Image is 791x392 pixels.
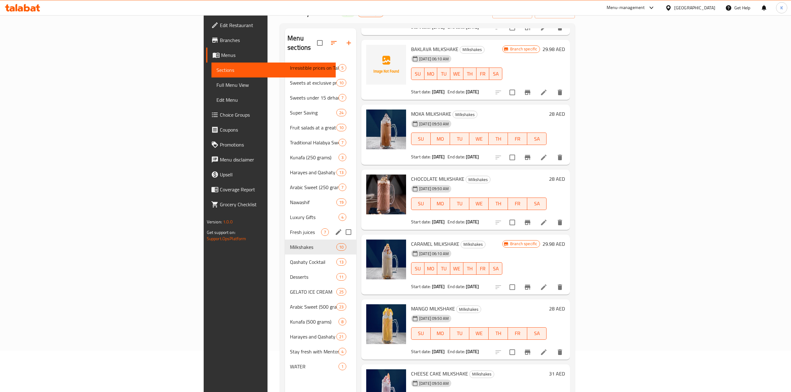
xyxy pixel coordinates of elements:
span: K [780,4,783,11]
span: SU [414,69,422,78]
span: SU [414,264,422,273]
div: Sweets under 15 dirhams7 [285,90,356,105]
span: Branch specific [508,46,540,52]
span: Kunafa (500 grams) [290,318,339,325]
button: SA [489,262,502,275]
span: Menu disclaimer [220,156,331,163]
span: SU [414,134,428,143]
div: Arabic Sweet (500 grams) [290,303,336,310]
span: export [540,9,570,16]
div: [GEOGRAPHIC_DATA] [674,4,715,11]
button: SU [411,262,424,275]
a: Support.OpsPlatform [207,235,246,243]
div: Traditional Halabya Sweets7 [285,135,356,150]
button: MO [431,327,450,340]
div: Desserts11 [285,269,356,284]
span: 5 [339,65,346,71]
span: 3 [339,155,346,161]
button: SU [411,68,424,80]
span: Edit Menu [216,96,331,104]
span: 19 [337,199,346,205]
span: MO [433,199,448,208]
span: 24 [337,110,346,116]
span: WE [472,134,486,143]
span: Stay fresh with Mentos! [290,348,339,355]
span: Get support on: [207,228,235,236]
span: FR [510,329,525,338]
span: Milkshakes [453,111,477,118]
div: Harayes and Qashaty (250 grams)13 [285,165,356,180]
h6: 31 AED [549,369,565,378]
a: Edit menu item [540,219,547,226]
span: Irresistible prices on Talabat [290,64,339,72]
button: FR [508,198,527,210]
span: End date: [448,88,465,96]
button: TH [489,133,508,145]
a: Coverage Report [206,182,336,197]
div: Traditional Halabya Sweets [290,139,339,146]
div: WATER1 [285,359,356,374]
b: [DATE] [432,88,445,96]
button: WE [469,198,489,210]
span: Start date: [411,282,431,291]
span: 8 [339,319,346,325]
span: Start date: [411,88,431,96]
div: Luxury Gifts4 [285,210,356,225]
span: SA [530,199,544,208]
div: Sweets at exclusive prices10 [285,75,356,90]
span: Menus [221,51,331,59]
div: Nawashif19 [285,195,356,210]
span: [DATE] 09:50 AM [417,121,451,127]
button: TH [463,262,476,275]
span: import [497,9,527,16]
button: SA [527,327,547,340]
b: [DATE] [466,218,479,226]
span: 4 [339,349,346,355]
button: FR [476,68,490,80]
span: Luxury Gifts [290,213,339,221]
span: WE [472,329,486,338]
div: items [339,318,346,325]
span: End date: [448,218,465,226]
button: FR [476,262,490,275]
h6: 28 AED [549,110,565,118]
span: 4 [339,214,346,220]
span: GELATO ICE CREAM [290,288,336,296]
div: items [336,169,346,176]
span: TH [466,264,474,273]
div: Qashaty Cocktail13 [285,254,356,269]
span: 13 [337,170,346,175]
span: WE [453,69,461,78]
div: items [336,79,346,86]
button: delete [552,85,567,100]
button: TH [463,68,476,80]
span: Branch specific [508,241,540,247]
span: Start date: [411,348,431,356]
span: Harayes and Qashaty (500 grams) [290,333,336,340]
span: WE [472,199,486,208]
button: delete [552,345,567,360]
a: Edit menu item [540,154,547,161]
button: FR [508,327,527,340]
span: Choice Groups [220,111,331,119]
span: Qashaty Cocktail [290,258,336,266]
img: CHOCOLATE MILKSHAKE [366,175,406,214]
div: Kunafa (250 grams) [290,154,339,161]
a: Choice Groups [206,107,336,122]
img: MANGO MILKSHAKE [366,304,406,344]
span: MO [433,134,448,143]
span: TH [491,134,505,143]
span: WATER [290,363,339,370]
b: [DATE] [466,348,479,356]
span: 10 [337,244,346,250]
span: Upsell [220,171,331,178]
div: Milkshakes [456,306,481,313]
span: MO [427,69,435,78]
span: CARAMEL MILKSHAKE [411,239,459,249]
button: edit [334,227,343,237]
span: Arabic Sweet (250 grams) [290,184,339,191]
div: items [339,94,346,101]
a: Grocery Checklist [206,197,336,212]
span: SA [530,329,544,338]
